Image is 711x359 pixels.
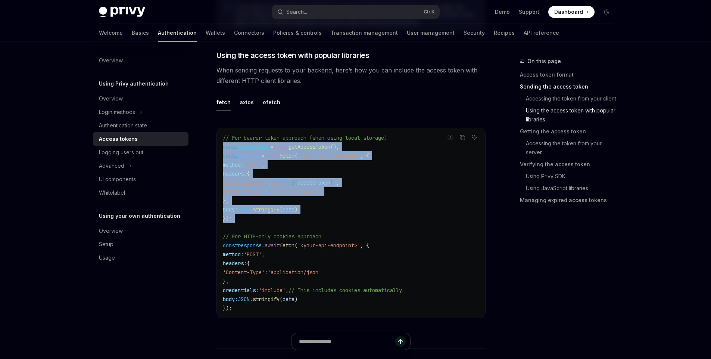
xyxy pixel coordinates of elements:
[223,188,265,195] span: 'Content-Type'
[93,146,188,159] a: Logging users out
[297,179,330,186] span: accessToken
[238,296,250,303] span: JSON
[297,242,360,249] span: '<your-api-endpoint>'
[93,159,188,173] button: Toggle Advanced section
[223,233,321,240] span: // For HTTP-only cookies approach
[395,336,406,347] button: Send message
[286,7,307,16] div: Search...
[223,170,247,177] span: headers:
[520,81,618,93] a: Sending the access token
[223,296,238,303] span: body:
[330,179,333,186] span: }
[294,206,297,213] span: )
[470,133,479,142] button: Ask AI
[524,24,559,42] a: API reference
[234,24,264,42] a: Connectors
[99,188,125,197] div: Whitelabel
[520,182,618,194] a: Using JavaScript libraries
[271,143,274,150] span: =
[223,251,244,258] span: method:
[223,242,238,249] span: const
[330,143,339,150] span: ();
[495,8,510,16] a: Demo
[223,197,229,204] span: },
[519,8,539,16] a: Support
[446,133,455,142] button: Report incorrect code
[99,175,136,184] div: UI components
[93,92,188,105] a: Overview
[527,57,561,66] span: On this page
[262,152,265,159] span: =
[520,105,618,126] a: Using the access token with popular libraries
[360,242,369,249] span: , {
[99,79,169,88] h5: Using Privy authentication
[263,93,280,111] div: ofetch
[271,179,291,186] span: `Bearer
[262,251,265,258] span: ,
[93,186,188,199] a: Whitelabel
[99,56,123,65] div: Overview
[93,224,188,238] a: Overview
[464,24,485,42] a: Security
[268,188,321,195] span: 'application/json'
[268,179,271,186] span: :
[223,215,232,222] span: });
[360,152,369,159] span: , {
[280,152,294,159] span: fetch
[250,296,253,303] span: .
[247,170,250,177] span: {
[520,126,618,137] a: Getting the access token
[99,253,115,262] div: Usage
[238,206,250,213] span: JSON
[280,296,283,303] span: (
[238,143,271,150] span: accessToken
[494,24,515,42] a: Recipes
[247,260,250,267] span: {
[265,242,280,249] span: await
[520,69,618,81] a: Access token format
[244,161,262,168] span: 'POST'
[99,134,138,143] div: Access tokens
[216,65,486,86] span: When sending requests to your backend, here’s how you can include the access token with different...
[520,194,618,206] a: Managing expired access tokens
[238,152,262,159] span: response
[223,206,238,213] span: body:
[265,269,268,276] span: :
[299,333,395,350] input: Ask a question...
[291,179,297,186] span: ${
[554,8,583,16] span: Dashboard
[93,119,188,132] a: Authentication state
[274,143,289,150] span: await
[253,296,280,303] span: stringify
[280,242,294,249] span: fetch
[294,242,297,249] span: (
[99,108,135,117] div: Login methods
[273,24,322,42] a: Policies & controls
[407,24,455,42] a: User management
[297,152,360,159] span: '<your-api-endpoint>'
[99,24,123,42] a: Welcome
[548,6,595,18] a: Dashboard
[259,287,286,294] span: 'include'
[333,179,336,186] span: `
[206,24,225,42] a: Wallets
[265,188,268,195] span: :
[223,305,232,312] span: });
[268,269,321,276] span: 'application/json'
[283,206,294,213] span: data
[294,296,297,303] span: )
[250,206,253,213] span: .
[283,296,294,303] span: data
[289,143,330,150] span: getAccessToken
[93,238,188,251] a: Setup
[265,152,280,159] span: await
[132,24,149,42] a: Basics
[223,143,238,150] span: const
[286,287,289,294] span: ,
[520,170,618,182] a: Using Privy SDK
[158,24,197,42] a: Authentication
[93,173,188,186] a: UI components
[99,121,147,130] div: Authentication state
[280,206,283,213] span: (
[458,133,467,142] button: Copy the contents from the code block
